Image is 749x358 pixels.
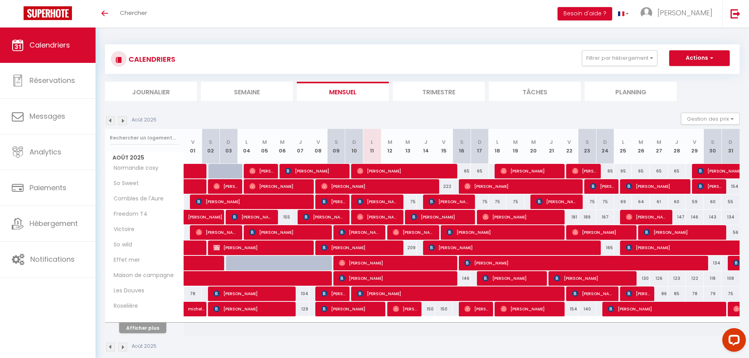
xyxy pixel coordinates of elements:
[704,129,722,164] th: 30
[721,271,740,286] div: 108
[650,271,668,286] div: 126
[120,9,147,17] span: Chercher
[297,82,389,101] li: Mensuel
[697,179,721,194] span: [PERSON_NAME]
[721,195,740,209] div: 55
[650,129,668,164] th: 27
[357,209,399,224] span: [PERSON_NAME]
[572,286,614,301] span: [PERSON_NAME]
[405,138,410,146] abbr: M
[668,271,686,286] div: 123
[357,194,399,209] span: [PERSON_NAME]
[429,240,597,255] span: [PERSON_NAME]
[30,254,75,264] span: Notifications
[237,129,256,164] th: 04
[213,240,310,255] span: [PERSON_NAME]
[669,50,730,66] button: Actions
[132,116,156,124] p: Août 2025
[471,129,489,164] th: 17
[107,195,166,203] span: Combles de l'Aure
[29,75,75,85] span: Réservations
[626,209,668,224] span: [PERSON_NAME]
[506,129,524,164] th: 19
[582,50,657,66] button: Filtrer par hébergement
[429,194,471,209] span: [PERSON_NAME]
[632,129,650,164] th: 26
[226,138,230,146] abbr: D
[478,138,482,146] abbr: D
[639,138,643,146] abbr: M
[29,218,78,228] span: Hébergement
[107,271,176,280] span: Maison de campagne
[29,40,70,50] span: Calendriers
[388,138,392,146] abbr: M
[220,129,238,164] th: 03
[572,225,632,240] span: [PERSON_NAME]
[603,138,607,146] abbr: D
[668,195,686,209] div: 60
[29,147,61,157] span: Analytics
[558,7,612,20] button: Besoin d'aide ?
[357,163,453,178] span: [PERSON_NAME]
[464,301,488,316] span: [PERSON_NAME]
[686,271,704,286] div: 122
[686,286,704,301] div: 78
[489,82,581,101] li: Tâches
[471,164,489,178] div: 65
[482,271,543,286] span: [PERSON_NAME]
[536,194,578,209] span: [PERSON_NAME]
[704,195,722,209] div: 60
[411,209,471,224] span: [PERSON_NAME]
[632,164,650,178] div: 65
[339,255,453,270] span: [PERSON_NAME]
[357,286,562,301] span: [PERSON_NAME]
[110,131,179,145] input: Rechercher un logement...
[578,129,596,164] th: 23
[213,286,292,301] span: [PERSON_NAME]
[596,241,614,255] div: 165
[209,138,212,146] abbr: S
[393,301,417,316] span: [PERSON_NAME]
[721,225,740,240] div: 56
[321,240,399,255] span: [PERSON_NAME]
[442,138,445,146] abbr: V
[105,82,197,101] li: Journalier
[435,179,453,194] div: 222
[640,7,652,19] img: ...
[567,138,571,146] abbr: V
[132,343,156,350] p: Août 2025
[393,82,485,101] li: Trimestre
[327,129,345,164] th: 09
[291,286,309,301] div: 104
[578,195,596,209] div: 75
[280,138,285,146] abbr: M
[232,209,274,224] span: [PERSON_NAME]
[345,129,363,164] th: 10
[506,195,524,209] div: 75
[213,301,292,316] span: [PERSON_NAME]
[184,210,202,225] a: [PERSON_NAME]
[107,302,140,310] span: Roselière
[399,129,417,164] th: 13
[657,8,712,18] span: [PERSON_NAME]
[321,179,436,194] span: [PERSON_NAME]
[731,9,740,18] img: logout
[24,6,72,20] img: Super Booking
[188,206,224,220] span: [PERSON_NAME]
[560,302,578,316] div: 154
[309,129,328,164] th: 08
[107,164,160,173] span: Normandie cosy
[578,302,596,316] div: 140
[127,50,175,68] h3: CALENDRIERS
[585,138,589,146] abbr: S
[729,138,732,146] abbr: D
[453,164,471,178] div: 65
[105,152,184,163] span: Août 2025
[614,195,632,209] div: 69
[644,225,722,240] span: [PERSON_NAME]
[273,210,291,224] div: 155
[721,129,740,164] th: 31
[650,164,668,178] div: 65
[614,164,632,178] div: 65
[191,138,195,146] abbr: V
